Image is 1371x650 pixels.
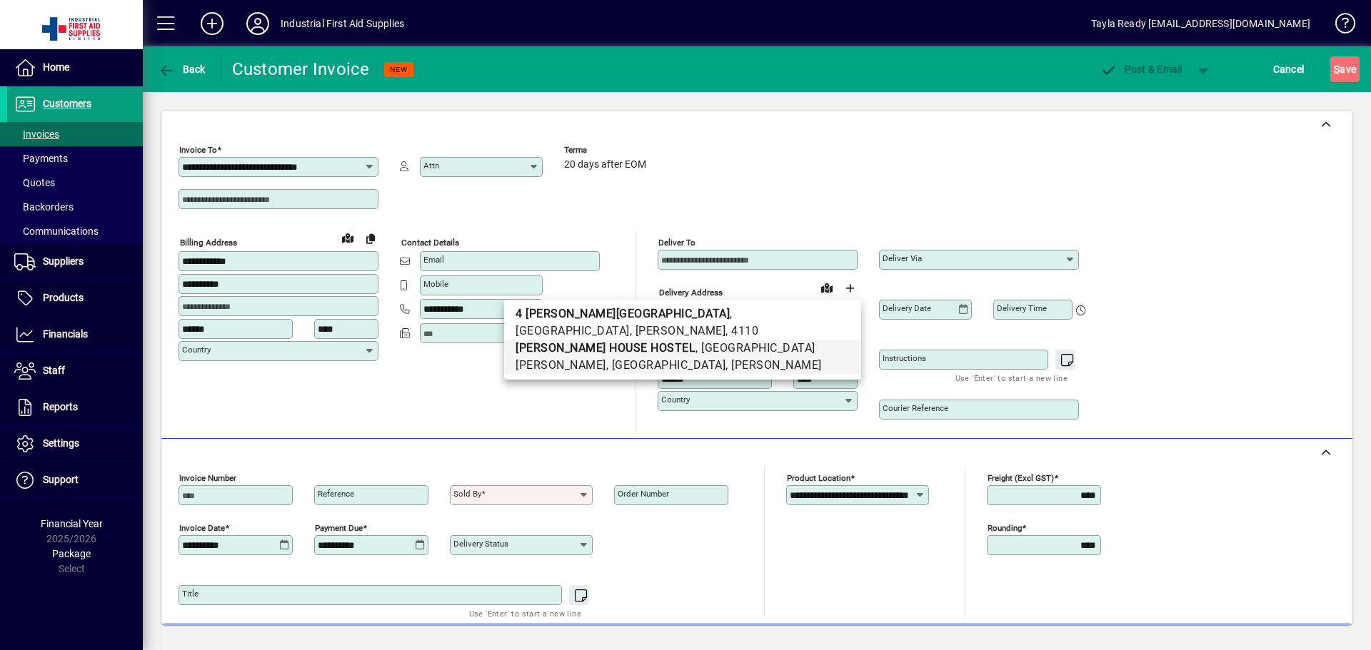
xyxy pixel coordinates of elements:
[725,358,822,372] span: , [PERSON_NAME]
[630,324,726,337] span: , [PERSON_NAME]
[516,341,695,355] b: [PERSON_NAME] HOUSE HOSTEL
[606,358,726,372] span: , [GEOGRAPHIC_DATA]
[516,307,730,320] b: 4 [PERSON_NAME][GEOGRAPHIC_DATA]
[725,324,758,337] span: , 4110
